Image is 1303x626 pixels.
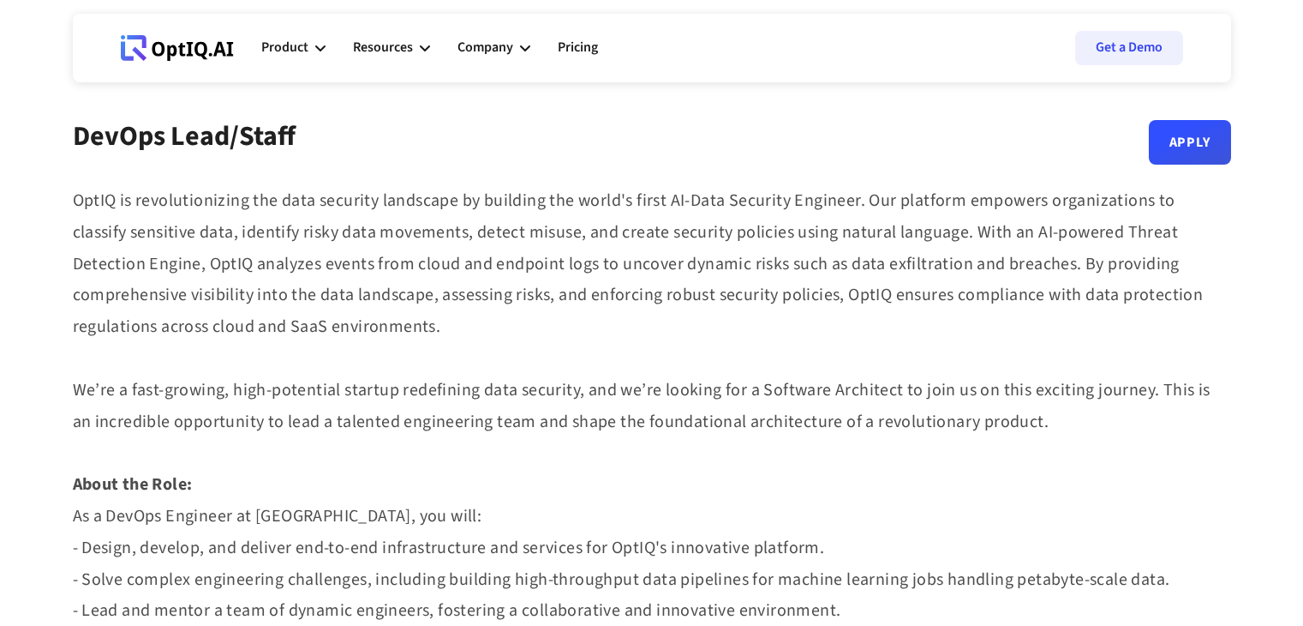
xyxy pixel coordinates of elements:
a: Apply [1149,120,1231,165]
div: DevOps Lead/Staff [73,120,296,165]
div: Product [261,36,308,59]
a: Pricing [558,22,598,74]
div: Resources [353,22,430,74]
a: Webflow Homepage [121,22,234,74]
strong: OptIQ is revolutionizing the data security landscape by building the world's first AI-Data Securi... [73,189,1210,434]
div: Resources [353,36,413,59]
div: Company [457,36,513,59]
div: Product [261,22,326,74]
strong: About the Role: [73,473,193,497]
a: Get a Demo [1075,31,1183,65]
div: Webflow Homepage [121,60,122,61]
div: Company [457,22,530,74]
